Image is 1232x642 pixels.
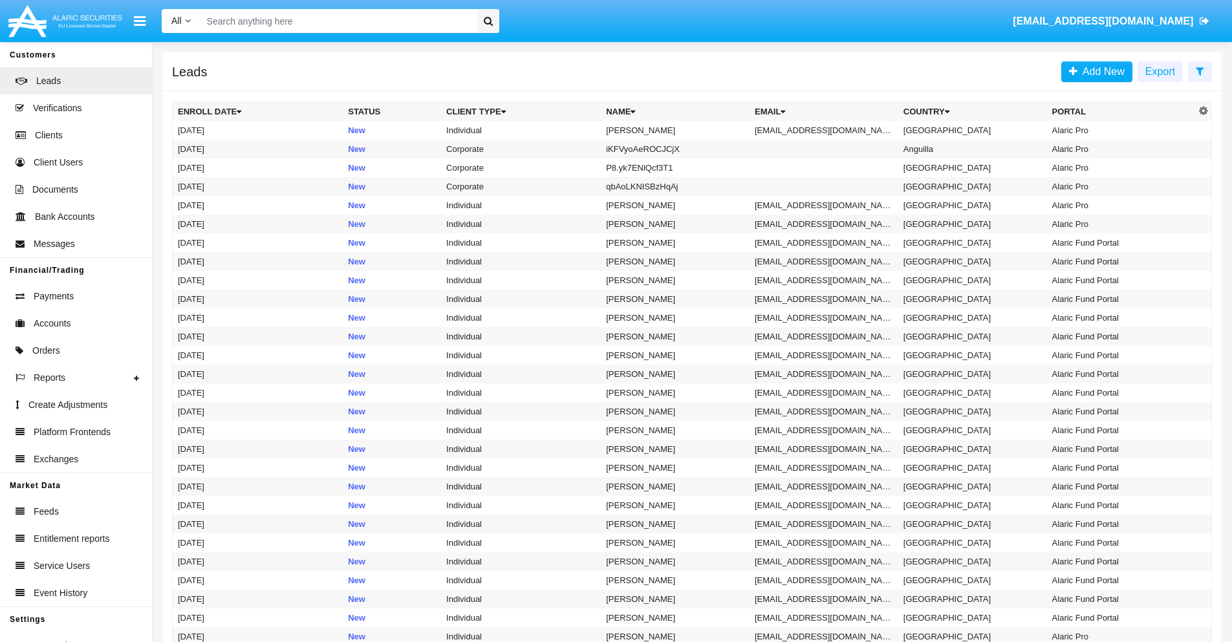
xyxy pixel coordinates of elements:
td: Individual [441,308,601,327]
td: [EMAIL_ADDRESS][DOMAIN_NAME] [750,271,898,290]
td: [PERSON_NAME] [601,608,750,627]
td: New [343,608,441,627]
td: Alaric Fund Portal [1047,571,1196,590]
td: [PERSON_NAME] [601,458,750,477]
td: [PERSON_NAME] [601,496,750,515]
td: Corporate [441,140,601,158]
td: Individual [441,290,601,308]
td: [PERSON_NAME] [601,365,750,383]
td: [PERSON_NAME] [601,477,750,496]
td: [GEOGRAPHIC_DATA] [898,383,1047,402]
td: [GEOGRAPHIC_DATA] [898,590,1047,608]
td: New [343,308,441,327]
td: Individual [441,533,601,552]
td: [GEOGRAPHIC_DATA] [898,402,1047,421]
span: [EMAIL_ADDRESS][DOMAIN_NAME] [1013,16,1193,27]
td: [GEOGRAPHIC_DATA] [898,421,1047,440]
td: [GEOGRAPHIC_DATA] [898,440,1047,458]
td: [GEOGRAPHIC_DATA] [898,533,1047,552]
td: [EMAIL_ADDRESS][DOMAIN_NAME] [750,121,898,140]
td: [EMAIL_ADDRESS][DOMAIN_NAME] [750,608,898,627]
td: [DATE] [173,140,343,158]
td: [GEOGRAPHIC_DATA] [898,158,1047,177]
td: qbAoLKNISBzHqAj [601,177,750,196]
td: Individual [441,196,601,215]
td: New [343,533,441,552]
td: Anguilla [898,140,1047,158]
td: [EMAIL_ADDRESS][DOMAIN_NAME] [750,458,898,477]
td: Individual [441,496,601,515]
span: Reports [34,371,65,385]
th: Enroll Date [173,102,343,122]
td: New [343,215,441,233]
td: [GEOGRAPHIC_DATA] [898,496,1047,515]
td: [EMAIL_ADDRESS][DOMAIN_NAME] [750,215,898,233]
td: New [343,421,441,440]
td: New [343,552,441,571]
td: [GEOGRAPHIC_DATA] [898,215,1047,233]
td: Alaric Fund Portal [1047,346,1196,365]
td: New [343,383,441,402]
td: Individual [441,271,601,290]
td: [GEOGRAPHIC_DATA] [898,252,1047,271]
td: [EMAIL_ADDRESS][DOMAIN_NAME] [750,440,898,458]
td: [GEOGRAPHIC_DATA] [898,346,1047,365]
td: [DATE] [173,496,343,515]
td: Individual [441,440,601,458]
td: [GEOGRAPHIC_DATA] [898,271,1047,290]
td: Individual [441,121,601,140]
td: New [343,346,441,365]
td: [DATE] [173,533,343,552]
td: Alaric Fund Portal [1047,458,1196,477]
td: [GEOGRAPHIC_DATA] [898,608,1047,627]
td: [EMAIL_ADDRESS][DOMAIN_NAME] [750,290,898,308]
td: Individual [441,608,601,627]
td: Alaric Fund Portal [1047,365,1196,383]
td: New [343,196,441,215]
td: [DATE] [173,440,343,458]
td: [PERSON_NAME] [601,233,750,252]
td: Alaric Fund Portal [1047,383,1196,402]
td: Alaric Pro [1047,215,1196,233]
td: Alaric Pro [1047,140,1196,158]
span: Orders [32,344,60,358]
td: [EMAIL_ADDRESS][DOMAIN_NAME] [750,196,898,215]
td: New [343,271,441,290]
td: [PERSON_NAME] [601,402,750,421]
td: [DATE] [173,421,343,440]
td: New [343,402,441,421]
td: [EMAIL_ADDRESS][DOMAIN_NAME] [750,402,898,421]
td: [PERSON_NAME] [601,252,750,271]
td: Alaric Fund Portal [1047,252,1196,271]
td: [EMAIL_ADDRESS][DOMAIN_NAME] [750,515,898,533]
td: New [343,233,441,252]
td: Alaric Fund Portal [1047,515,1196,533]
span: Create Adjustments [28,398,107,412]
td: [DATE] [173,290,343,308]
td: New [343,365,441,383]
span: Bank Accounts [35,210,95,224]
td: [GEOGRAPHIC_DATA] [898,196,1047,215]
td: iKFVyoAeROCJCjX [601,140,750,158]
span: Client Users [34,156,83,169]
td: [GEOGRAPHIC_DATA] [898,308,1047,327]
td: [PERSON_NAME] [601,271,750,290]
td: [DATE] [173,365,343,383]
td: Alaric Fund Portal [1047,308,1196,327]
td: [DATE] [173,158,343,177]
th: Status [343,102,441,122]
span: Payments [34,290,74,303]
td: New [343,515,441,533]
td: [PERSON_NAME] [601,590,750,608]
td: [GEOGRAPHIC_DATA] [898,177,1047,196]
td: [PERSON_NAME] [601,196,750,215]
td: [PERSON_NAME] [601,515,750,533]
td: [EMAIL_ADDRESS][DOMAIN_NAME] [750,533,898,552]
td: [DATE] [173,196,343,215]
td: [EMAIL_ADDRESS][DOMAIN_NAME] [750,383,898,402]
td: New [343,140,441,158]
td: Alaric Pro [1047,196,1196,215]
td: Individual [441,590,601,608]
span: Exchanges [34,453,78,466]
td: Alaric Fund Portal [1047,402,1196,421]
